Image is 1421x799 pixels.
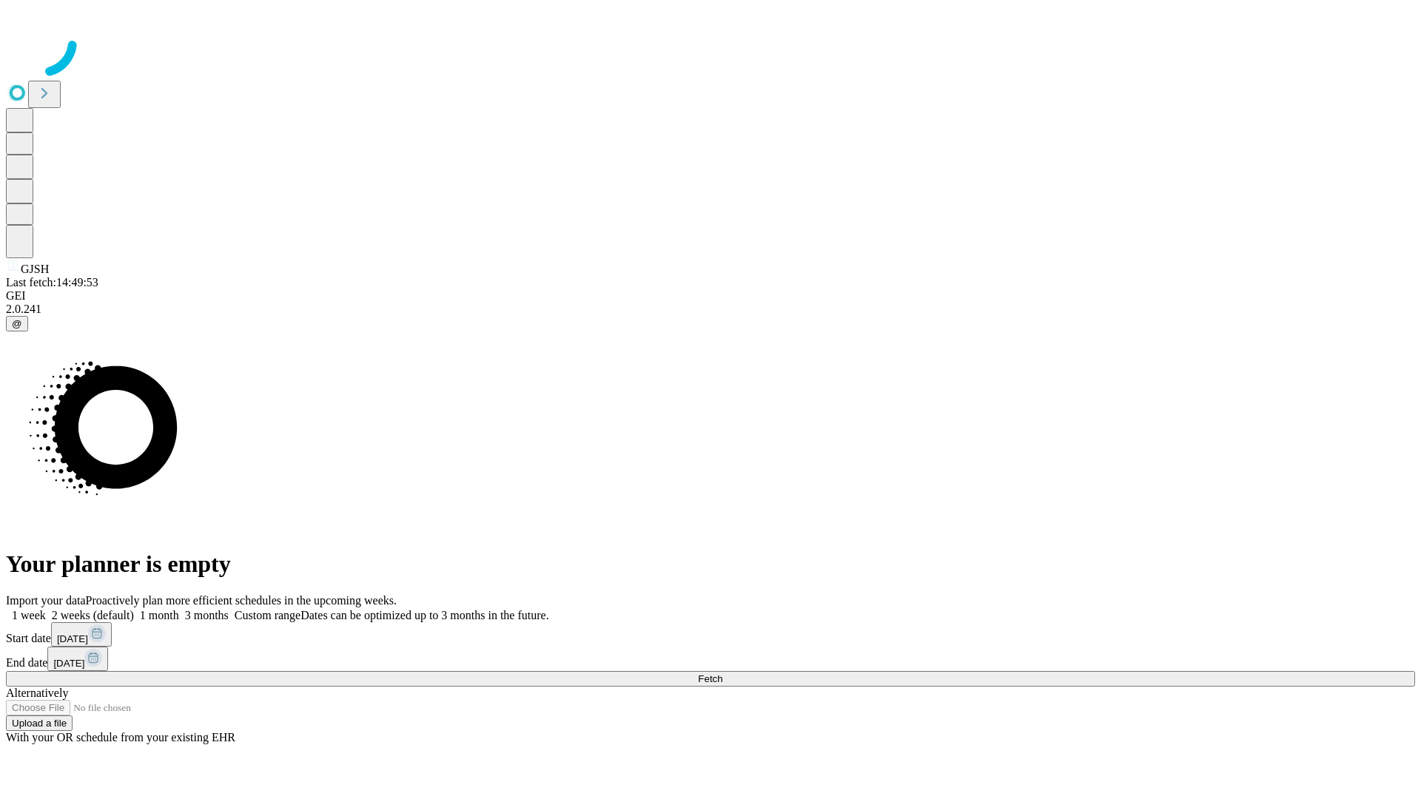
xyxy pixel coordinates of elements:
[6,687,68,699] span: Alternatively
[185,609,229,621] span: 3 months
[6,622,1415,647] div: Start date
[12,609,46,621] span: 1 week
[6,289,1415,303] div: GEI
[6,731,235,744] span: With your OR schedule from your existing EHR
[698,673,722,684] span: Fetch
[53,658,84,669] span: [DATE]
[21,263,49,275] span: GJSH
[140,609,179,621] span: 1 month
[6,594,86,607] span: Import your data
[6,715,73,731] button: Upload a file
[6,647,1415,671] div: End date
[6,671,1415,687] button: Fetch
[235,609,300,621] span: Custom range
[6,276,98,289] span: Last fetch: 14:49:53
[6,316,28,331] button: @
[57,633,88,644] span: [DATE]
[6,303,1415,316] div: 2.0.241
[47,647,108,671] button: [DATE]
[12,318,22,329] span: @
[51,622,112,647] button: [DATE]
[52,609,134,621] span: 2 weeks (default)
[6,550,1415,578] h1: Your planner is empty
[300,609,548,621] span: Dates can be optimized up to 3 months in the future.
[86,594,397,607] span: Proactively plan more efficient schedules in the upcoming weeks.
